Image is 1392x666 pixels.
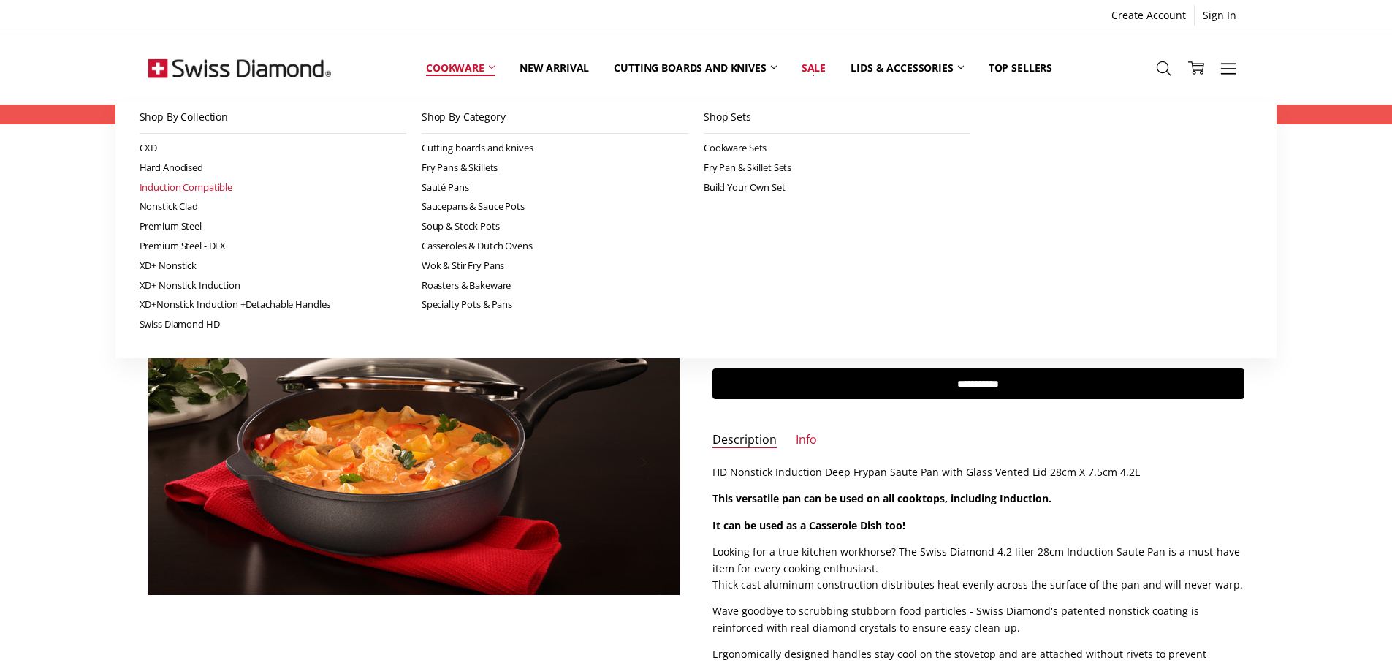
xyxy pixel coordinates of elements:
[601,35,789,100] a: Cutting boards and knives
[1195,5,1244,26] a: Sign In
[712,603,1244,636] p: Wave goodbye to scrubbing stubborn food particles - Swiss Diamond's patented nonstick coating is ...
[712,491,1051,505] strong: This versatile pan can be used on all cooktops, including Induction.
[414,35,507,100] a: Cookware
[712,432,777,449] a: Description
[796,432,817,449] a: Info
[148,31,331,105] img: Free Shipping On Every Order
[712,518,905,532] strong: It can be used as a Casserole Dish too!
[712,464,1244,480] p: HD Nonstick Induction Deep Frypan Saute Pan with Glass Vented Lid 28cm X 7.5cm 4.2L
[838,35,975,100] a: Lids & Accessories
[976,35,1065,100] a: Top Sellers
[789,35,838,100] a: Sale
[1103,5,1194,26] a: Create Account
[507,35,601,100] a: New arrival
[712,544,1244,593] p: Looking for a true kitchen workhorse? The Swiss Diamond 4.2 liter 28cm Induction Saute Pan is a m...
